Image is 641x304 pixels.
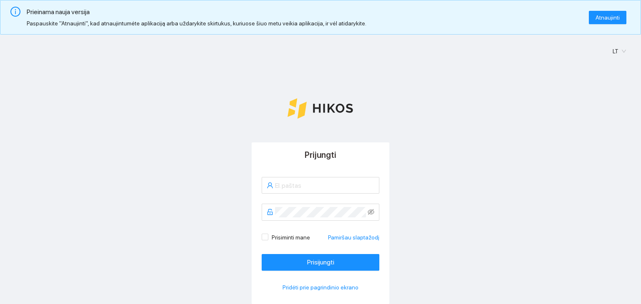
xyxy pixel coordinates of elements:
[267,209,273,215] span: unlock
[10,7,20,17] span: info-circle
[262,281,379,294] button: Pridėti prie pagrindinio ekrano
[283,283,358,292] span: Pridėti prie pagrindinio ekrano
[27,19,585,28] div: Paspauskite "Atnaujinti", kad atnaujintumėte aplikaciją arba uždarykite skirtukus, kuriuose šiuo ...
[596,13,620,22] span: Atnaujinti
[262,254,379,271] button: Prisijungti
[27,7,585,17] div: Prieinama nauja versija
[275,180,374,191] input: El. paštas
[307,257,334,267] span: Prisijungti
[328,233,379,242] a: Pamiršau slaptažodį
[368,209,374,215] span: eye-invisible
[589,11,626,24] button: Atnaujinti
[305,150,336,160] span: Prijungti
[268,233,313,242] span: Prisiminti mane
[267,182,273,189] span: user
[613,45,626,57] span: LT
